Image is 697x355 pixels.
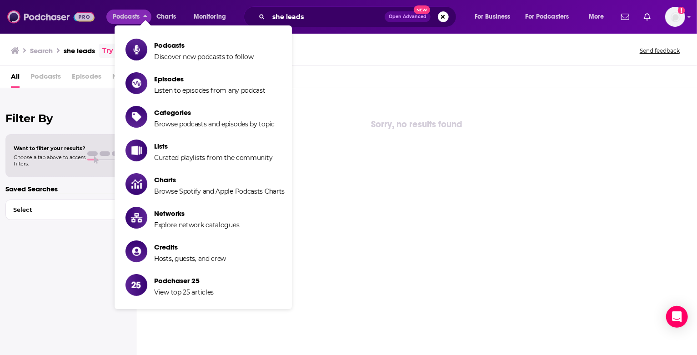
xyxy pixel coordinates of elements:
span: Charts [154,175,285,184]
span: Hosts, guests, and crew [154,255,226,263]
span: For Business [475,10,511,23]
a: Charts [150,10,181,24]
span: For Podcasters [526,10,569,23]
button: close menu [106,10,151,24]
span: Curated playlists from the community [154,154,272,162]
span: Select [6,207,111,213]
span: More [589,10,604,23]
span: Charts [156,10,176,23]
a: Try an exact match [102,45,169,56]
span: Browse Spotify and Apple Podcasts Charts [154,187,285,195]
span: Networks [112,69,143,88]
span: Podcasts [30,69,61,88]
img: User Profile [665,7,685,27]
span: Open Advanced [389,15,426,19]
div: Sorry, no results found [136,117,697,132]
button: Send feedback [637,47,682,55]
span: Listen to episodes from any podcast [154,86,266,95]
input: Search podcasts, credits, & more... [269,10,385,24]
span: Credits [154,243,226,251]
img: Podchaser - Follow, Share and Rate Podcasts [7,8,95,25]
span: Choose a tab above to access filters. [14,154,85,167]
h3: she leads [64,46,95,55]
span: Episodes [72,69,101,88]
p: Saved Searches [5,185,130,193]
span: Podcasts [113,10,140,23]
button: open menu [468,10,522,24]
span: Explore network catalogues [154,221,239,229]
div: Search podcasts, credits, & more... [252,6,465,27]
span: View top 25 articles [154,288,214,296]
span: Podchaser 25 [154,276,214,285]
span: Logged in as mresewehr [665,7,685,27]
a: Show notifications dropdown [617,9,633,25]
span: Episodes [154,75,266,83]
span: Discover new podcasts to follow [154,53,254,61]
button: open menu [520,10,582,24]
span: Browse podcasts and episodes by topic [154,120,275,128]
span: Categories [154,108,275,117]
button: Show profile menu [665,7,685,27]
span: Networks [154,209,239,218]
div: Open Intercom Messenger [666,306,688,328]
a: Show notifications dropdown [640,9,654,25]
h2: Filter By [5,112,130,125]
button: Select [5,200,130,220]
h3: Search [30,46,53,55]
a: All [11,69,20,88]
button: open menu [582,10,616,24]
span: Lists [154,142,272,150]
svg: Add a profile image [678,7,685,14]
span: Monitoring [194,10,226,23]
span: New [414,5,430,14]
span: Podcasts [154,41,254,50]
span: Want to filter your results? [14,145,85,151]
button: open menu [187,10,238,24]
button: Open AdvancedNew [385,11,431,22]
